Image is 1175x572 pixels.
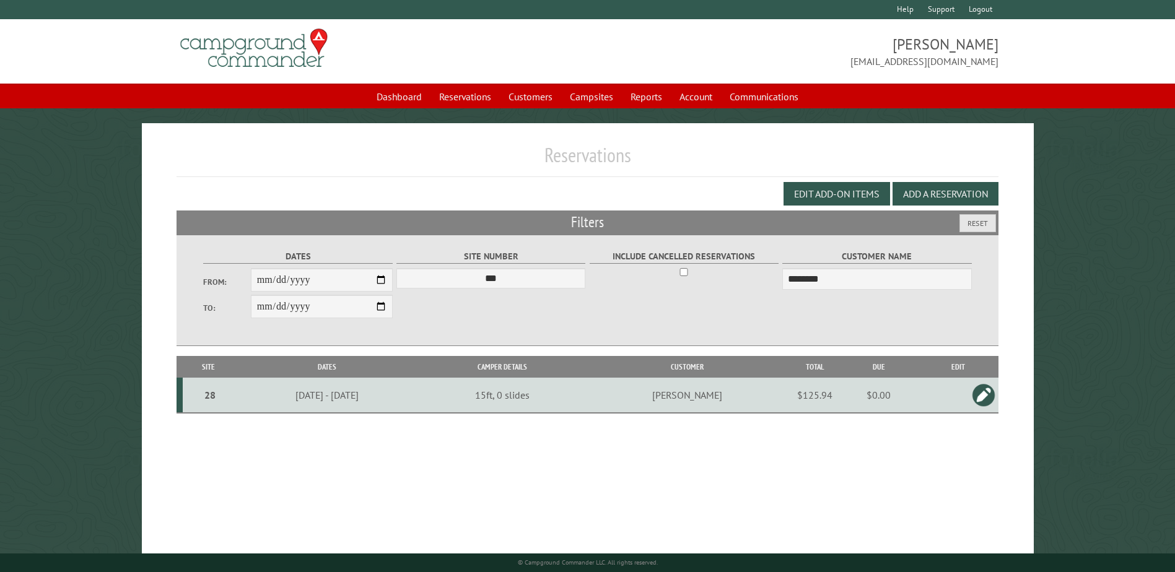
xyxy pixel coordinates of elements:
label: From: [203,276,250,288]
label: Include Cancelled Reservations [590,249,779,264]
button: Reset [959,214,996,232]
td: [PERSON_NAME] [584,378,790,413]
button: Add a Reservation [893,182,998,206]
a: Communications [722,85,806,108]
h1: Reservations [177,143,998,177]
a: Customers [501,85,560,108]
th: Total [790,356,840,378]
th: Customer [584,356,790,378]
img: Campground Commander [177,24,331,72]
th: Edit [918,356,998,378]
div: 28 [188,389,231,401]
label: Dates [203,249,392,264]
a: Campsites [562,85,621,108]
label: Customer Name [782,249,971,264]
a: Reports [623,85,670,108]
label: Site Number [396,249,585,264]
label: To: [203,302,250,314]
small: © Campground Commander LLC. All rights reserved. [518,558,658,566]
a: Dashboard [369,85,429,108]
span: [PERSON_NAME] [EMAIL_ADDRESS][DOMAIN_NAME] [588,34,998,69]
button: Edit Add-on Items [784,182,890,206]
h2: Filters [177,210,998,234]
th: Site [183,356,233,378]
th: Camper Details [421,356,583,378]
td: $0.00 [840,378,919,413]
a: Reservations [432,85,499,108]
a: Account [672,85,720,108]
div: [DATE] - [DATE] [235,389,419,401]
th: Dates [234,356,421,378]
td: $125.94 [790,378,840,413]
th: Due [840,356,919,378]
td: 15ft, 0 slides [421,378,583,413]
